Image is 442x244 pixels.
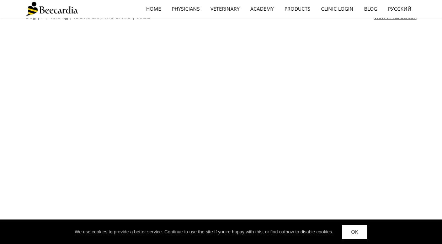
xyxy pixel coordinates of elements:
a: Academy [245,1,279,17]
img: Beecardia [26,2,78,16]
a: Veterinary [205,1,245,17]
a: how to disable cookies [286,229,332,234]
a: Blog [359,1,383,17]
a: home [141,1,166,17]
a: Русский [383,1,417,17]
a: Physicians [166,1,205,17]
a: Clinic Login [316,1,359,17]
div: We use cookies to provide a better service. Continue to use the site If you're happy with this, o... [75,228,333,235]
a: OK [342,225,367,239]
a: Products [279,1,316,17]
